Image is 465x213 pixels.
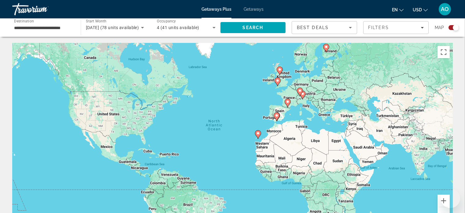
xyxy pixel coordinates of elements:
span: Start Month [86,19,106,23]
button: Toggle fullscreen view [437,46,450,58]
span: AO [441,6,449,12]
iframe: Button to launch messaging window [441,188,460,208]
a: Getaways [244,7,264,12]
span: en [392,7,398,12]
span: Map [435,23,444,32]
span: Search [242,25,263,30]
span: [DATE] (78 units available) [86,25,139,30]
span: Occupancy [157,19,176,23]
span: USD [413,7,422,12]
button: Change currency [413,5,428,14]
button: Filters [363,21,429,34]
a: Getaways Plus [201,7,231,12]
button: Zoom in [437,195,450,207]
button: User Menu [437,3,453,16]
button: Search [220,22,286,33]
button: Change language [392,5,404,14]
span: Destination [14,19,34,23]
mat-select: Sort by [297,24,352,31]
span: Best Deals [297,25,329,30]
input: Select destination [14,24,73,32]
span: 4 (41 units available) [157,25,199,30]
a: Travorium [12,1,73,17]
span: Filters [368,25,389,30]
